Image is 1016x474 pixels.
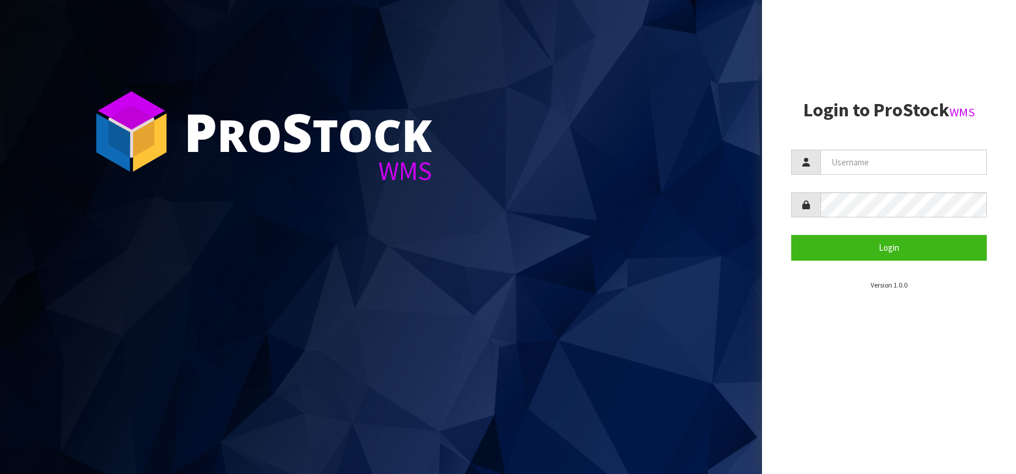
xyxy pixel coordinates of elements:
h2: Login to ProStock [791,100,987,120]
small: WMS [949,105,975,120]
small: Version 1.0.0 [871,281,907,289]
input: Username [820,150,987,175]
div: ro tock [184,105,432,158]
span: S [282,96,312,167]
button: Login [791,235,987,260]
span: P [184,96,217,167]
div: WMS [184,158,432,184]
img: ProStock Cube [88,88,175,175]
